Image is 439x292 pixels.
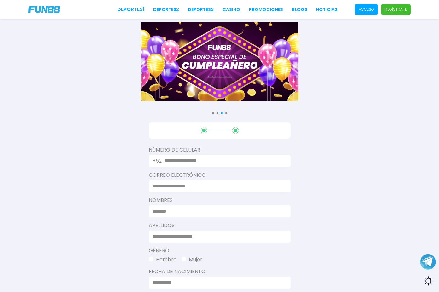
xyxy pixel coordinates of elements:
[385,7,407,12] p: Regístrate
[149,268,291,275] label: Fecha de Nacimiento
[316,6,338,13] a: NOTICIAS
[249,6,283,13] a: Promociones
[28,6,60,13] img: Company Logo
[149,171,291,179] label: Correo electrónico
[188,6,214,13] a: Deportes3
[149,256,176,263] button: Hombre
[149,222,291,229] label: Apellidos
[420,254,436,270] button: Join telegram channel
[182,256,202,263] button: Mujer
[141,22,298,101] img: Banner
[153,157,162,165] p: +52
[359,7,374,12] p: Acceso
[117,6,145,13] a: Deportes1
[153,6,179,13] a: Deportes2
[149,146,291,154] label: Número De Celular
[222,6,240,13] a: CASINO
[149,247,291,255] label: Género
[420,273,436,289] div: Switch theme
[292,6,307,13] a: BLOGS
[149,197,291,204] label: Nombres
